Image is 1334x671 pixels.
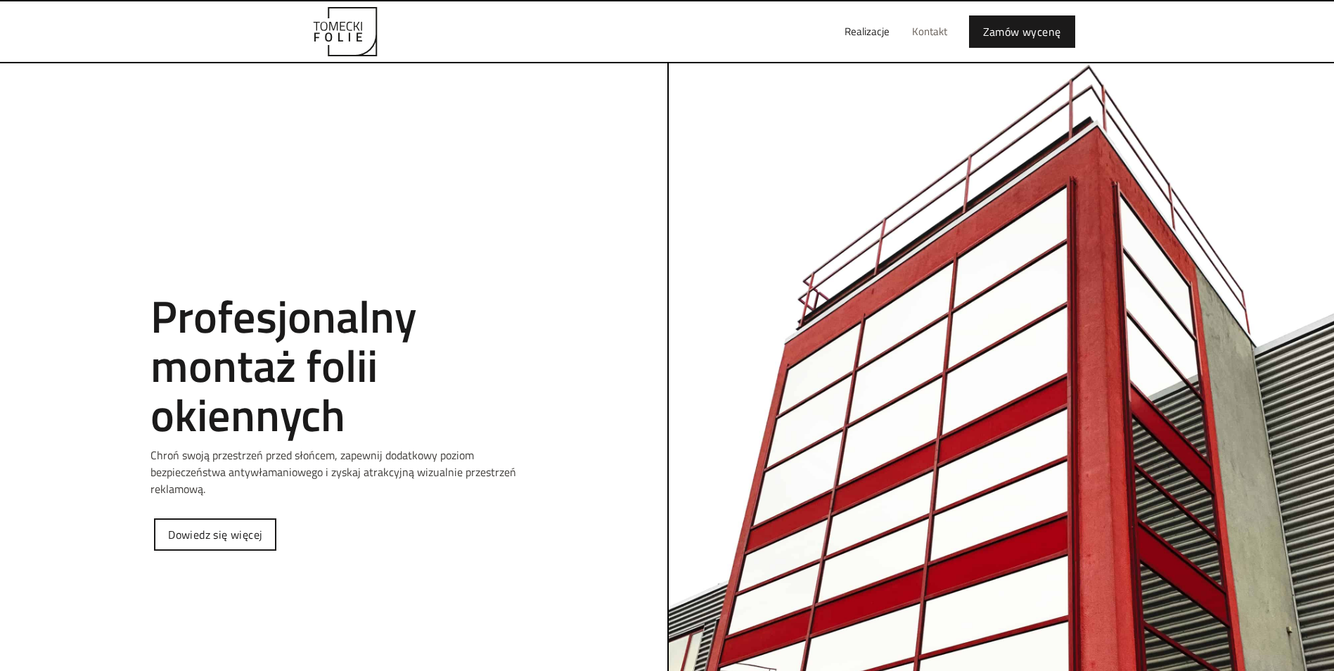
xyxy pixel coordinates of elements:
[150,256,516,270] h1: Tomecki folie
[833,9,901,54] a: Realizacje
[901,9,958,54] a: Kontakt
[150,291,516,440] h2: Profesjonalny montaż folii okiennych
[150,447,516,497] p: Chroń swoją przestrzeń przed słońcem, zapewnij dodatkowy poziom bezpieczeństwa antywłamaniowego i...
[154,518,276,551] a: Dowiedz się więcej
[969,15,1075,48] a: Zamów wycenę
